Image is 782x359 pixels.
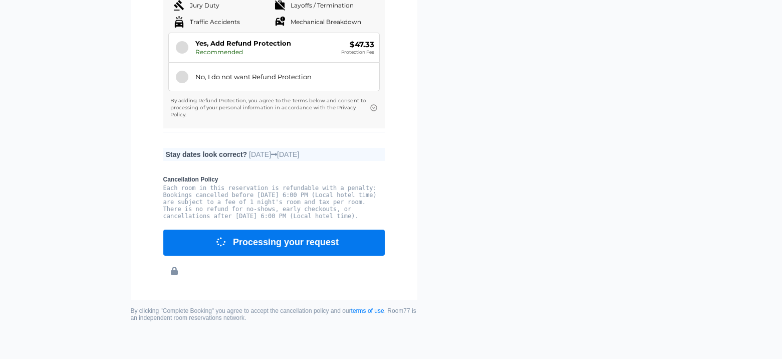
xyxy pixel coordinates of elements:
span: [DATE] [DATE] [249,150,299,158]
b: Stay dates look correct? [166,150,247,158]
a: terms of use [351,307,384,314]
pre: Each room in this reservation is refundable with a penalty: Bookings cancelled before [DATE] 6:00... [163,185,385,220]
small: By clicking "Complete Booking" you agree to accept the cancellation policy and our . Room77 is an... [131,307,417,321]
b: Cancellation Policy [163,176,385,183]
button: Processing your request [163,230,385,256]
